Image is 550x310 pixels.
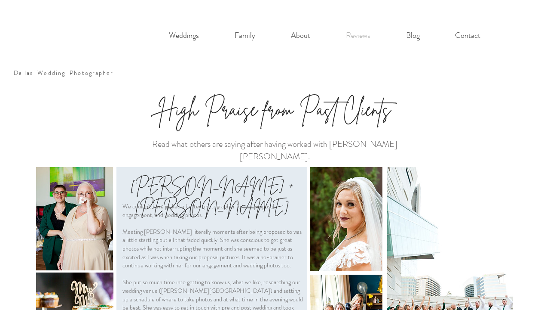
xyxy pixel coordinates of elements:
span: [PERSON_NAME] + [PERSON_NAME] [130,176,293,216]
nav: Site [151,27,498,44]
a: Dallas Wedding Photographer [14,68,114,77]
span: Read what others are saying after having worked with [PERSON_NAME] [PERSON_NAME]. [152,138,397,163]
span: High Praise from Past Clients [159,96,391,123]
p: About [287,27,315,44]
span: We couldn't have picked a better photographer for our proposal, engagement, and wedding photos. [122,202,275,219]
p: Reviews [342,27,375,44]
a: About [273,27,328,44]
a: Contact [437,27,498,44]
p: Blog [402,27,424,44]
a: Family [217,27,273,44]
p: Contact [451,27,485,44]
a: Blog [388,27,437,44]
p: Family [230,27,260,44]
a: Reviews [328,27,388,44]
span: Meeting [PERSON_NAME] literally moments after being proposed to was a little startling but all th... [122,227,302,270]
